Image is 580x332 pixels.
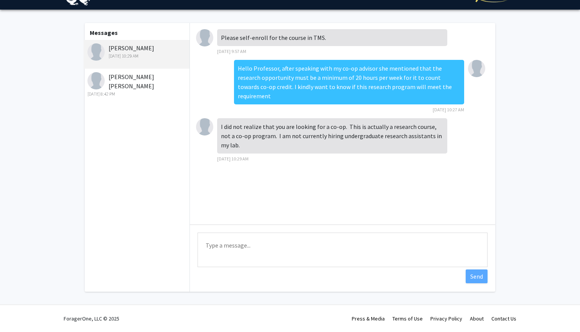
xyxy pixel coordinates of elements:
div: [DATE] 10:29 AM [87,53,188,59]
b: Messages [90,29,118,36]
img: Zhiwei Chen [87,43,105,61]
a: Privacy Policy [430,315,462,322]
img: Zhiwei Chen [196,118,213,135]
a: Contact Us [491,315,516,322]
img: Nana Kwasi Owusu [468,60,485,77]
div: [PERSON_NAME] [87,43,188,59]
img: Amanda Carneiro Marques [87,72,105,89]
img: Zhiwei Chen [196,29,213,46]
iframe: Chat [6,297,33,326]
div: Hello Professor, after speaking with my co-op advisor she mentioned that the research opportunity... [234,60,464,104]
textarea: Message [198,233,488,267]
a: About [470,315,484,322]
div: [PERSON_NAME] [PERSON_NAME] [87,72,188,97]
span: [DATE] 10:29 AM [217,156,249,162]
div: I did not realize that you are looking for a co-op. This is actually a research course, not a co-... [217,118,447,154]
button: Send [466,269,488,283]
a: Terms of Use [392,315,423,322]
a: Press & Media [352,315,385,322]
div: [DATE] 8:42 PM [87,91,188,97]
span: [DATE] 10:27 AM [433,107,464,112]
div: Please self-enroll for the course in TMS. [217,29,447,46]
span: [DATE] 9:57 AM [217,48,246,54]
div: ForagerOne, LLC © 2025 [64,305,119,332]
